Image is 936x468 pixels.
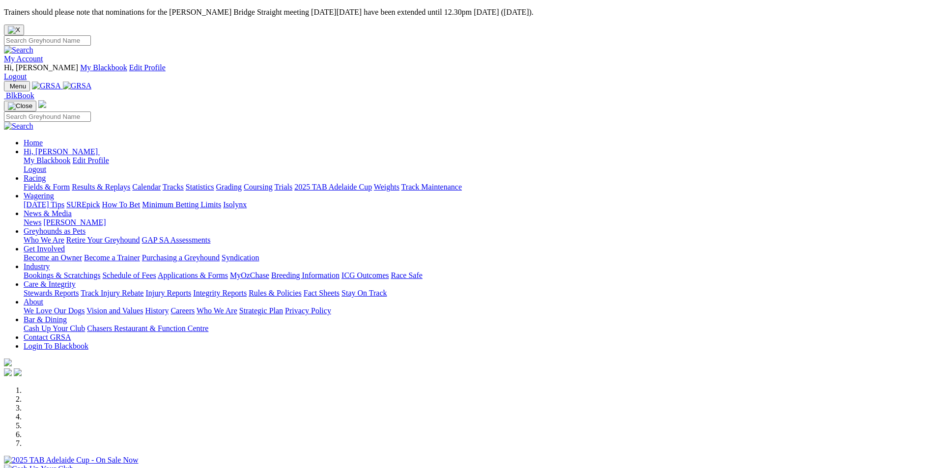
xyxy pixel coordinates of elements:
[249,289,302,297] a: Rules & Policies
[73,156,109,165] a: Edit Profile
[24,262,50,271] a: Industry
[24,218,932,227] div: News & Media
[4,72,27,81] a: Logout
[142,236,211,244] a: GAP SA Assessments
[4,91,34,100] a: BlkBook
[341,289,387,297] a: Stay On Track
[170,306,195,315] a: Careers
[274,183,292,191] a: Trials
[4,358,12,366] img: logo-grsa-white.png
[80,63,127,72] a: My Blackbook
[86,306,143,315] a: Vision and Values
[10,83,26,90] span: Menu
[24,192,54,200] a: Wagering
[4,63,932,81] div: My Account
[24,289,932,298] div: Care & Integrity
[43,218,106,226] a: [PERSON_NAME]
[186,183,214,191] a: Statistics
[8,102,32,110] img: Close
[66,200,100,209] a: SUREpick
[230,271,269,279] a: MyOzChase
[24,156,71,165] a: My Blackbook
[4,55,43,63] a: My Account
[4,46,33,55] img: Search
[66,236,140,244] a: Retire Your Greyhound
[84,253,140,262] a: Become a Trainer
[193,289,247,297] a: Integrity Reports
[24,289,79,297] a: Stewards Reports
[72,183,130,191] a: Results & Replays
[24,183,70,191] a: Fields & Form
[24,298,43,306] a: About
[24,315,67,324] a: Bar & Dining
[341,271,389,279] a: ICG Outcomes
[24,306,932,315] div: About
[24,209,72,218] a: News & Media
[142,200,221,209] a: Minimum Betting Limits
[24,245,65,253] a: Get Involved
[6,91,34,100] span: BlkBook
[4,8,932,17] p: Trainers should please note that nominations for the [PERSON_NAME] Bridge Straight meeting [DATE]...
[304,289,340,297] a: Fact Sheets
[24,183,932,192] div: Racing
[24,271,100,279] a: Bookings & Scratchings
[32,82,61,90] img: GRSA
[24,324,85,332] a: Cash Up Your Club
[145,306,169,315] a: History
[4,101,36,111] button: Toggle navigation
[38,100,46,108] img: logo-grsa-white.png
[81,289,143,297] a: Track Injury Rebate
[4,81,30,91] button: Toggle navigation
[4,456,139,465] img: 2025 TAB Adelaide Cup - On Sale Now
[391,271,422,279] a: Race Safe
[197,306,237,315] a: Who We Are
[63,82,92,90] img: GRSA
[24,147,100,156] a: Hi, [PERSON_NAME]
[216,183,242,191] a: Grading
[142,253,220,262] a: Purchasing a Greyhound
[24,227,85,235] a: Greyhounds as Pets
[24,306,85,315] a: We Love Our Dogs
[24,174,46,182] a: Racing
[163,183,184,191] a: Tracks
[24,156,932,174] div: Hi, [PERSON_NAME]
[294,183,372,191] a: 2025 TAB Adelaide Cup
[24,200,932,209] div: Wagering
[145,289,191,297] a: Injury Reports
[244,183,273,191] a: Coursing
[24,218,41,226] a: News
[24,138,43,147] a: Home
[8,26,20,34] img: X
[271,271,340,279] a: Breeding Information
[24,253,932,262] div: Get Involved
[285,306,331,315] a: Privacy Policy
[24,333,71,341] a: Contact GRSA
[132,183,161,191] a: Calendar
[102,200,141,209] a: How To Bet
[4,25,24,35] button: Close
[24,236,64,244] a: Who We Are
[24,324,932,333] div: Bar & Dining
[24,236,932,245] div: Greyhounds as Pets
[4,368,12,376] img: facebook.svg
[24,200,64,209] a: [DATE] Tips
[24,280,76,288] a: Care & Integrity
[222,253,259,262] a: Syndication
[4,35,91,46] input: Search
[374,183,399,191] a: Weights
[24,271,932,280] div: Industry
[24,253,82,262] a: Become an Owner
[158,271,228,279] a: Applications & Forms
[401,183,462,191] a: Track Maintenance
[223,200,247,209] a: Isolynx
[102,271,156,279] a: Schedule of Fees
[87,324,208,332] a: Chasers Restaurant & Function Centre
[4,63,78,72] span: Hi, [PERSON_NAME]
[14,368,22,376] img: twitter.svg
[24,165,46,173] a: Logout
[24,147,98,156] span: Hi, [PERSON_NAME]
[129,63,166,72] a: Edit Profile
[4,111,91,122] input: Search
[24,342,88,350] a: Login To Blackbook
[4,122,33,131] img: Search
